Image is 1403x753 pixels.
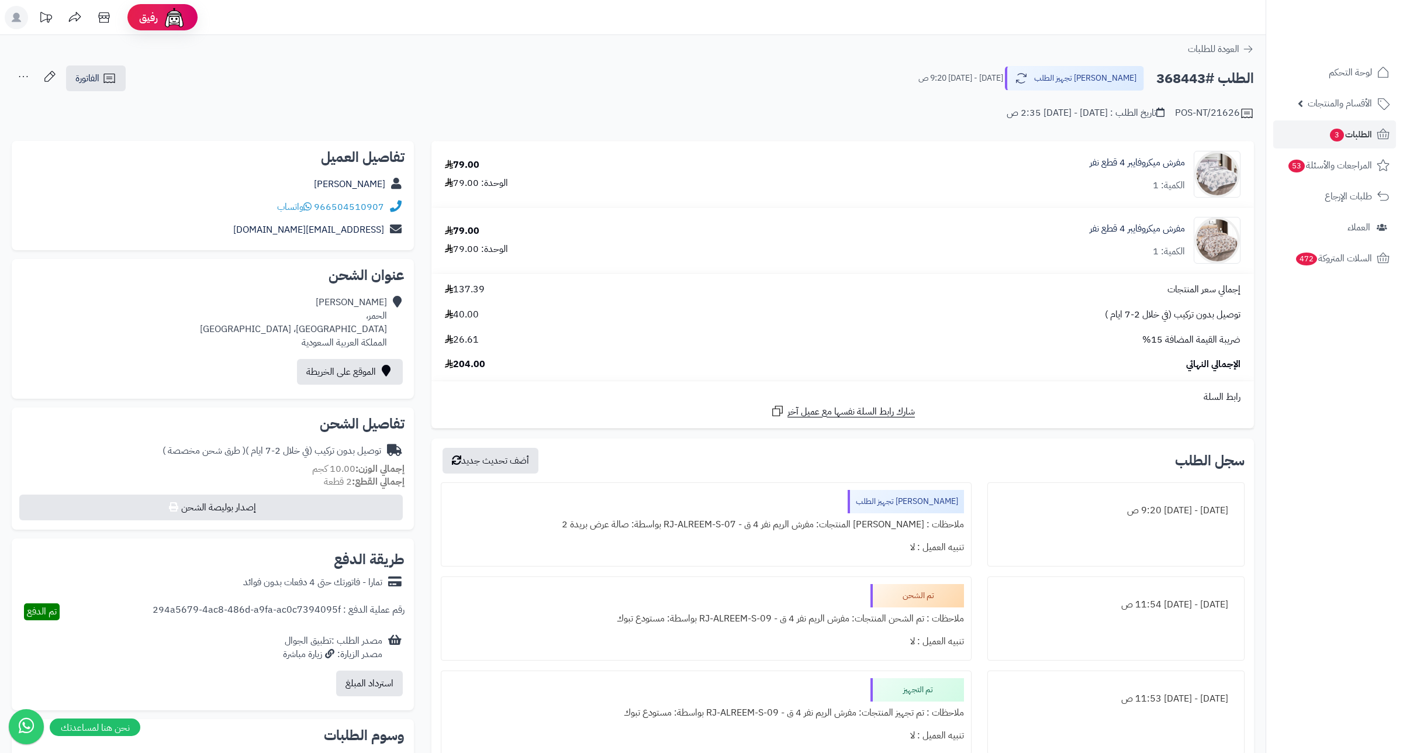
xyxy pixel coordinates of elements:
[243,576,382,589] div: تمارا - فاتورتك حتى 4 دفعات بدون فوائد
[770,404,915,419] a: شارك رابط السلة نفسها مع عميل آخر
[314,200,384,214] a: 966504510907
[1329,64,1372,81] span: لوحة التحكم
[283,634,382,661] div: مصدر الطلب :تطبيق الجوال
[448,536,963,559] div: تنبيه العميل : لا
[1295,253,1317,266] span: 472
[324,475,405,489] small: 2 قطعة
[918,72,1003,84] small: [DATE] - [DATE] 9:20 ص
[995,688,1237,710] div: [DATE] - [DATE] 11:53 ص
[352,475,405,489] strong: إجمالي القطع:
[448,702,963,724] div: ملاحظات : تم تجهيز المنتجات: مفرش الريم نفر 4 ق - RJ-ALREEM-S-09 بواسطة: مستودع تبوك
[1288,160,1305,173] span: 53
[19,495,403,520] button: إصدار بوليصة الشحن
[1194,217,1240,264] img: 1752752878-1-90x90.jpg
[336,671,403,696] button: استرداد المبلغ
[283,648,382,661] div: مصدر الزيارة: زيارة مباشرة
[1273,244,1396,272] a: السلات المتروكة472
[445,243,508,256] div: الوحدة: 79.00
[163,6,186,29] img: ai-face.png
[1194,151,1240,198] img: 1752752469-1-90x90.jpg
[1347,219,1370,236] span: العملاء
[445,283,485,296] span: 137.39
[1153,245,1185,258] div: الكمية: 1
[448,513,963,536] div: ملاحظات : [PERSON_NAME] المنتجات: مفرش الريم نفر 4 ق - RJ-ALREEM-S-07 بواسطة: صالة عرض بريدة 2
[233,223,384,237] a: [EMAIL_ADDRESS][DOMAIN_NAME]
[1273,151,1396,179] a: المراجعات والأسئلة53
[870,584,964,607] div: تم الشحن
[995,499,1237,522] div: [DATE] - [DATE] 9:20 ص
[1308,95,1372,112] span: الأقسام والمنتجات
[445,158,479,172] div: 79.00
[1273,120,1396,148] a: الطلبات3
[1007,106,1164,120] div: تاريخ الطلب : [DATE] - [DATE] 2:35 ص
[1323,9,1392,33] img: logo-2.png
[1273,182,1396,210] a: طلبات الإرجاع
[1295,250,1372,267] span: السلات المتروكة
[448,724,963,747] div: تنبيه العميل : لا
[445,333,479,347] span: 26.61
[1005,66,1144,91] button: [PERSON_NAME] تجهيز الطلب
[1142,333,1240,347] span: ضريبة القيمة المضافة 15%
[355,462,405,476] strong: إجمالي الوزن:
[448,630,963,653] div: تنبيه العميل : لا
[1153,179,1185,192] div: الكمية: 1
[1175,454,1245,468] h3: سجل الطلب
[31,6,60,32] a: تحديثات المنصة
[1287,157,1372,174] span: المراجعات والأسئلة
[21,268,405,282] h2: عنوان الشحن
[66,65,126,91] a: الفاتورة
[436,391,1249,404] div: رابط السلة
[1273,213,1396,241] a: العملاء
[314,177,385,191] a: [PERSON_NAME]
[1090,156,1185,170] a: مفرش ميكروفايبر 4 قطع نفر
[995,593,1237,616] div: [DATE] - [DATE] 11:54 ص
[445,308,479,322] span: 40.00
[445,177,508,190] div: الوحدة: 79.00
[163,444,246,458] span: ( طرق شحن مخصصة )
[139,11,158,25] span: رفيق
[443,448,538,474] button: أضف تحديث جديد
[1186,358,1240,371] span: الإجمالي النهائي
[153,603,405,620] div: رقم عملية الدفع : 294a5679-4ac8-486d-a9fa-ac0c7394095f
[1188,42,1254,56] a: العودة للطلبات
[277,200,312,214] a: واتساب
[21,150,405,164] h2: تفاصيل العميل
[27,605,57,619] span: تم الدفع
[21,417,405,431] h2: تفاصيل الشحن
[1156,67,1254,91] h2: الطلب #368443
[445,358,485,371] span: 204.00
[1090,222,1185,236] a: مفرش ميكروفايبر 4 قطع نفر
[1273,58,1396,87] a: لوحة التحكم
[1330,129,1345,142] span: 3
[334,552,405,567] h2: طريقة الدفع
[200,296,387,349] div: [PERSON_NAME] الحمر، [GEOGRAPHIC_DATA]، [GEOGRAPHIC_DATA] المملكة العربية السعودية
[787,405,915,419] span: شارك رابط السلة نفسها مع عميل آخر
[1105,308,1240,322] span: توصيل بدون تركيب (في خلال 2-7 ايام )
[163,444,381,458] div: توصيل بدون تركيب (في خلال 2-7 ايام )
[870,678,964,702] div: تم التجهيز
[445,224,479,238] div: 79.00
[848,490,964,513] div: [PERSON_NAME] تجهيز الطلب
[297,359,403,385] a: الموقع على الخريطة
[1167,283,1240,296] span: إجمالي سعر المنتجات
[448,607,963,630] div: ملاحظات : تم الشحن المنتجات: مفرش الريم نفر 4 ق - RJ-ALREEM-S-09 بواسطة: مستودع تبوك
[1175,106,1254,120] div: POS-NT/21626
[1188,42,1239,56] span: العودة للطلبات
[1329,126,1372,143] span: الطلبات
[312,462,405,476] small: 10.00 كجم
[1325,188,1372,205] span: طلبات الإرجاع
[21,728,405,742] h2: وسوم الطلبات
[75,71,99,85] span: الفاتورة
